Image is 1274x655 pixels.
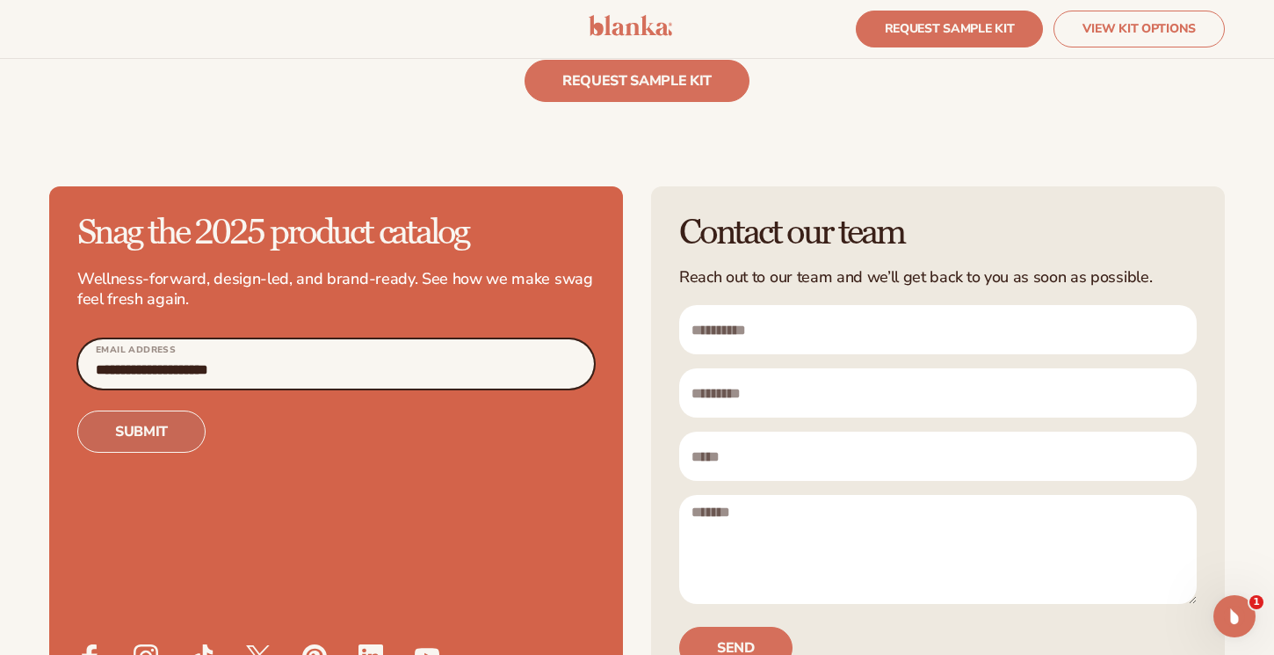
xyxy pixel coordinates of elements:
h2: Snag the 2025 product catalog [77,215,595,251]
a: VIEW KIT OPTIONS [1053,11,1225,47]
p: Reach out to our team and we’ll get back to you as soon as possible. [679,267,1197,287]
img: logo [589,15,672,36]
span: 1 [1249,595,1263,609]
a: REQUEST SAMPLE KIT [856,11,1044,47]
a: REQUEST SAMPLE KIT [525,60,749,102]
a: logo [589,15,672,43]
iframe: Intercom live chat [1213,595,1256,637]
h2: Contact our team [679,215,1197,251]
p: Wellness-forward, design-led, and brand-ready. See how we make swag feel fresh again. [77,269,595,310]
button: Subscribe [77,411,206,453]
